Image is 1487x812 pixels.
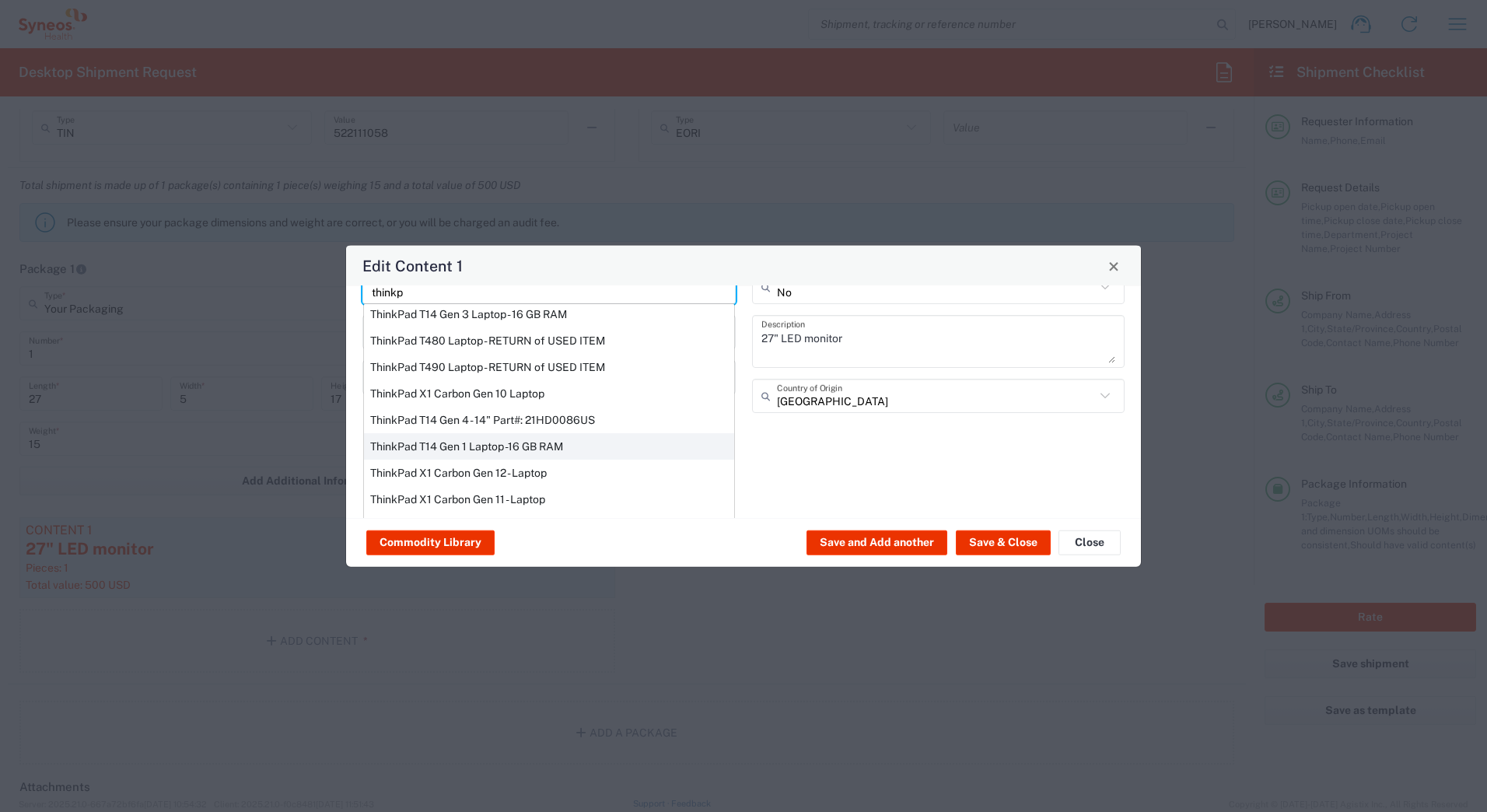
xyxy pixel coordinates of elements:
button: Commodity Library [366,530,495,555]
button: Save and Add another [806,530,947,555]
div: ThinkPad X1 Carbon Gen 11 - Laptop [364,486,734,513]
div: ThinkPad X1 Carbon Gen 10 Laptop [364,380,734,407]
div: ThinkPad T14 Gen 3 Laptop - 16 GB RAM [364,301,734,327]
button: Save & Close [956,530,1051,555]
div: ThinkPad T14s Snapdragon Gen 6 - Laptop [364,513,734,539]
button: Close [1058,530,1121,555]
div: ThinkPad T490 Laptop - RETURN of USED ITEM [364,354,734,380]
div: ThinkPad T14 Gen 1 Laptop -16 GB RAM [364,433,734,460]
h4: Edit Content 1 [362,254,463,277]
div: ThinkPad T480 Laptop - RETURN of USED ITEM [364,327,734,354]
div: ThinkPad X1 Carbon Gen 12 - Laptop [364,460,734,486]
button: Close [1103,255,1125,277]
div: ThinkPad T14 Gen 4 - 14" Part#: 21HD0086US [364,407,734,433]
